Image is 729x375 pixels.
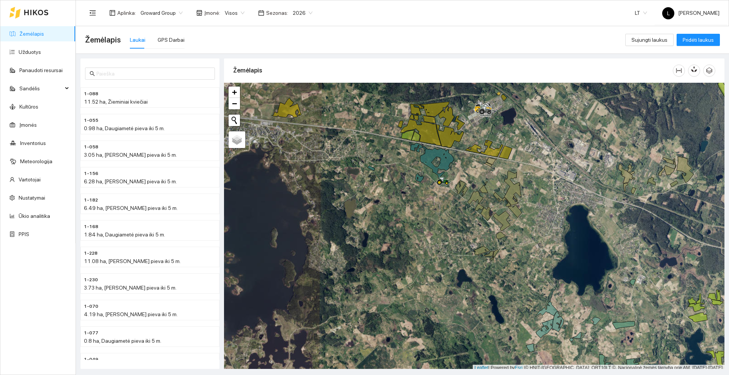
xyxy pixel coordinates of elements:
[229,115,240,126] button: Initiate a new search
[229,87,240,98] a: Zoom in
[140,7,183,19] span: Groward Group
[19,195,45,201] a: Nustatymai
[20,140,46,146] a: Inventorius
[90,71,95,76] span: search
[662,10,720,16] span: [PERSON_NAME]
[109,10,115,16] span: layout
[196,10,202,16] span: shop
[158,36,185,44] div: GPS Darbai
[84,125,165,131] span: 0.98 ha, Daugiametė pieva iki 5 m.
[84,329,98,337] span: 1-077
[635,7,647,19] span: LT
[667,7,670,19] span: L
[84,356,98,363] span: 1-049
[293,7,312,19] span: 2026
[19,31,44,37] a: Žemėlapis
[233,60,673,81] div: Žemėlapis
[515,365,523,370] a: Esri
[625,34,674,46] button: Sujungti laukus
[19,67,63,73] a: Panaudoti resursai
[84,223,98,230] span: 1-168
[232,87,237,97] span: +
[475,365,488,370] a: Leaflet
[19,213,50,219] a: Ūkio analitika
[473,365,724,371] div: | Powered by © HNIT-[GEOGRAPHIC_DATA]; ORT10LT ©, Nacionalinė žemės tarnyba prie AM, [DATE]-[DATE]
[84,178,177,184] span: 6.28 ha, [PERSON_NAME] pieva iki 5 m.
[673,65,685,77] button: column-width
[20,158,52,164] a: Meteorologija
[84,338,161,344] span: 0.8 ha, Daugiametė pieva iki 5 m.
[677,34,720,46] button: Pridėti laukus
[85,5,100,20] button: menu-fold
[84,197,98,204] span: 1-182
[84,152,177,158] span: 3.05 ha, [PERSON_NAME] pieva iki 5 m.
[677,37,720,43] a: Pridėti laukus
[19,104,38,110] a: Kultūros
[85,34,121,46] span: Žemėlapis
[19,49,41,55] a: Užduotys
[225,7,245,19] span: Visos
[524,365,525,370] span: |
[84,143,98,151] span: 1-058
[84,311,178,317] span: 4.19 ha, [PERSON_NAME] pieva iki 5 m.
[266,9,288,17] span: Sezonas :
[84,170,98,177] span: 1-156
[673,68,685,74] span: column-width
[84,250,98,257] span: 1-228
[117,9,136,17] span: Aplinka :
[96,69,210,78] input: Paieška
[19,122,37,128] a: Įmonės
[89,9,96,16] span: menu-fold
[84,99,148,105] span: 11.52 ha, Žieminiai kviečiai
[631,36,667,44] span: Sujungti laukus
[84,117,98,124] span: 1-055
[229,98,240,109] a: Zoom out
[683,36,714,44] span: Pridėti laukus
[258,10,264,16] span: calendar
[130,36,145,44] div: Laukai
[84,303,98,310] span: 1-070
[84,232,165,238] span: 1.84 ha, Daugiametė pieva iki 5 m.
[84,276,98,284] span: 1-230
[84,258,181,264] span: 11.08 ha, [PERSON_NAME] pieva iki 5 m.
[232,99,237,108] span: −
[84,90,98,98] span: 1-088
[84,205,178,211] span: 6.49 ha, [PERSON_NAME] pieva iki 5 m.
[229,131,245,148] a: Layers
[19,81,63,96] span: Sandėlis
[19,176,41,183] a: Vartotojai
[625,37,674,43] a: Sujungti laukus
[84,285,177,291] span: 3.73 ha, [PERSON_NAME] pieva iki 5 m.
[19,231,29,237] a: PPIS
[204,9,220,17] span: Įmonė :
